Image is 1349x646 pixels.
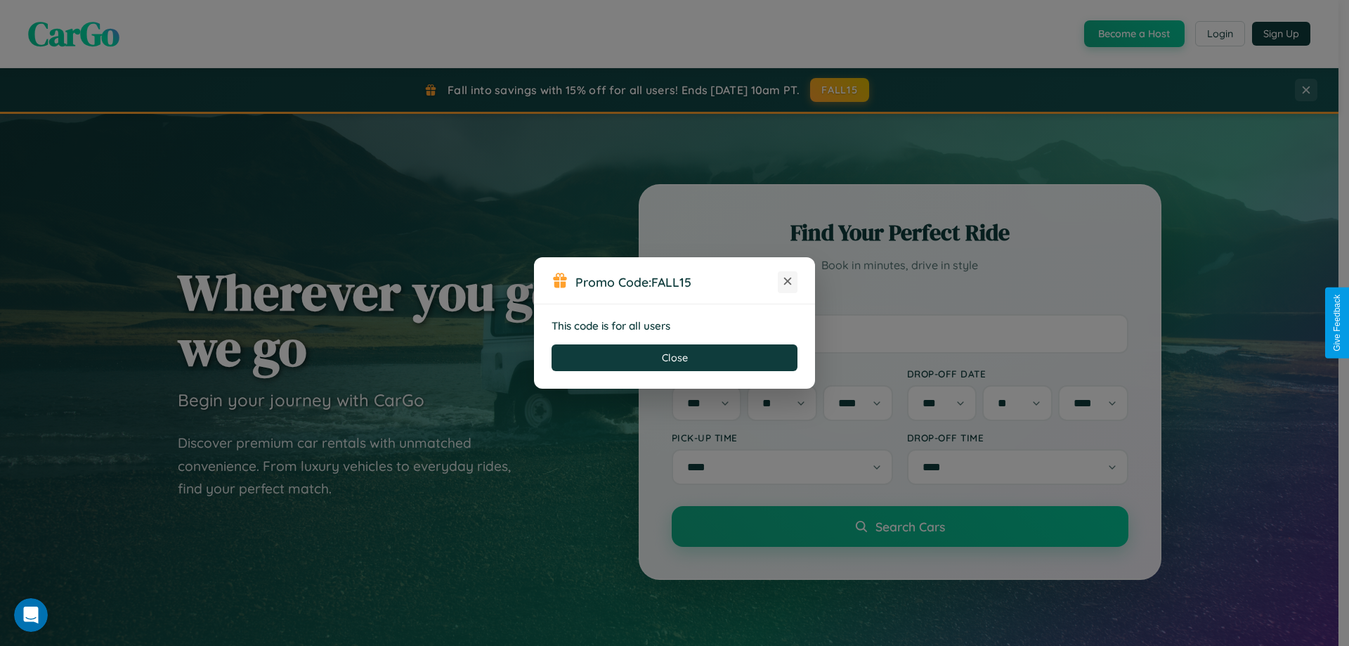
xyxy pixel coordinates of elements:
div: Give Feedback [1332,295,1342,351]
h3: Promo Code: [575,274,778,290]
strong: This code is for all users [552,319,670,332]
button: Close [552,344,797,371]
b: FALL15 [651,274,691,290]
iframe: Intercom live chat [14,598,48,632]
